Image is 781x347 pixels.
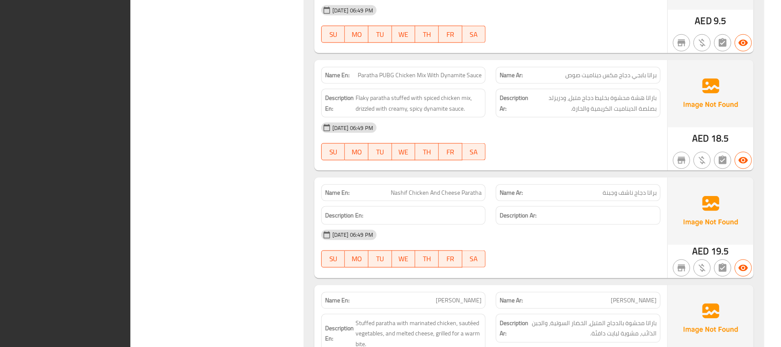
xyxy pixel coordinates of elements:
[439,143,462,160] button: FR
[500,296,523,305] strong: Name Ar:
[530,93,657,114] span: باراتا هشة محشوة بخليط دجاج متبل، ودريزلد بصلصة الديناميت الكريمية والحارة.
[442,146,459,158] span: FR
[711,130,729,147] span: 18.5
[325,296,350,305] strong: Name En:
[711,243,729,259] span: 19.5
[565,71,657,80] span: براتا بابجي دجاج مكس ديناميت صوص
[603,188,657,197] span: براتا دجاج ناشف وجبنة
[419,253,435,265] span: TH
[348,28,365,41] span: MO
[325,323,354,344] strong: Description En:
[356,93,482,114] span: Flaky paratha stuffed with spiced chicken mix, drizzled with creamy, spicy dynamite sauce.
[611,296,657,305] span: [PERSON_NAME]
[321,143,345,160] button: SU
[415,143,439,160] button: TH
[694,259,711,277] button: Purchased item
[735,34,752,51] button: Available
[500,93,528,114] strong: Description Ar:
[714,12,726,29] span: 9.5
[348,253,365,265] span: MO
[439,26,462,43] button: FR
[368,26,392,43] button: TU
[466,146,482,158] span: SA
[392,143,416,160] button: WE
[329,124,377,132] span: [DATE] 06:49 PM
[735,152,752,169] button: Available
[395,28,412,41] span: WE
[442,28,459,41] span: FR
[714,259,731,277] button: Not has choices
[415,26,439,43] button: TH
[714,152,731,169] button: Not has choices
[500,188,523,197] strong: Name Ar:
[395,253,412,265] span: WE
[419,28,435,41] span: TH
[325,188,350,197] strong: Name En:
[673,34,690,51] button: Not branch specific item
[500,318,528,339] strong: Description Ar:
[325,28,342,41] span: SU
[500,71,523,80] strong: Name Ar:
[692,243,709,259] span: AED
[436,296,482,305] span: [PERSON_NAME]
[419,146,435,158] span: TH
[345,250,368,268] button: MO
[735,259,752,277] button: Available
[372,253,389,265] span: TU
[325,210,363,221] strong: Description En:
[466,28,482,41] span: SA
[325,71,350,80] strong: Name En:
[329,231,377,239] span: [DATE] 06:49 PM
[714,34,731,51] button: Not has choices
[325,146,342,158] span: SU
[500,210,537,221] strong: Description Ar:
[345,143,368,160] button: MO
[329,6,377,15] span: [DATE] 06:49 PM
[368,250,392,268] button: TU
[462,143,486,160] button: SA
[673,152,690,169] button: Not branch specific item
[439,250,462,268] button: FR
[321,250,345,268] button: SU
[442,253,459,265] span: FR
[692,130,709,147] span: AED
[695,12,712,29] span: AED
[325,93,354,114] strong: Description En:
[321,26,345,43] button: SU
[466,253,482,265] span: SA
[694,34,711,51] button: Purchased item
[345,26,368,43] button: MO
[694,152,711,169] button: Purchased item
[462,250,486,268] button: SA
[530,318,657,339] span: باراتا محشوة بالدجاج المتبل، الخضار السوتية، والجبن الذائب، مشوية لبايت دافئة.
[392,250,416,268] button: WE
[462,26,486,43] button: SA
[668,60,754,127] img: Ae5nvW7+0k+MAAAAAElFTkSuQmCC
[372,28,389,41] span: TU
[392,26,416,43] button: WE
[368,143,392,160] button: TU
[348,146,365,158] span: MO
[395,146,412,158] span: WE
[673,259,690,277] button: Not branch specific item
[372,146,389,158] span: TU
[415,250,439,268] button: TH
[325,253,342,265] span: SU
[668,178,754,244] img: Ae5nvW7+0k+MAAAAAElFTkSuQmCC
[391,188,482,197] span: Nashif Chicken And Cheese Paratha
[358,71,482,80] span: Paratha PUBG Chicken Mix With Dynamite Sauce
